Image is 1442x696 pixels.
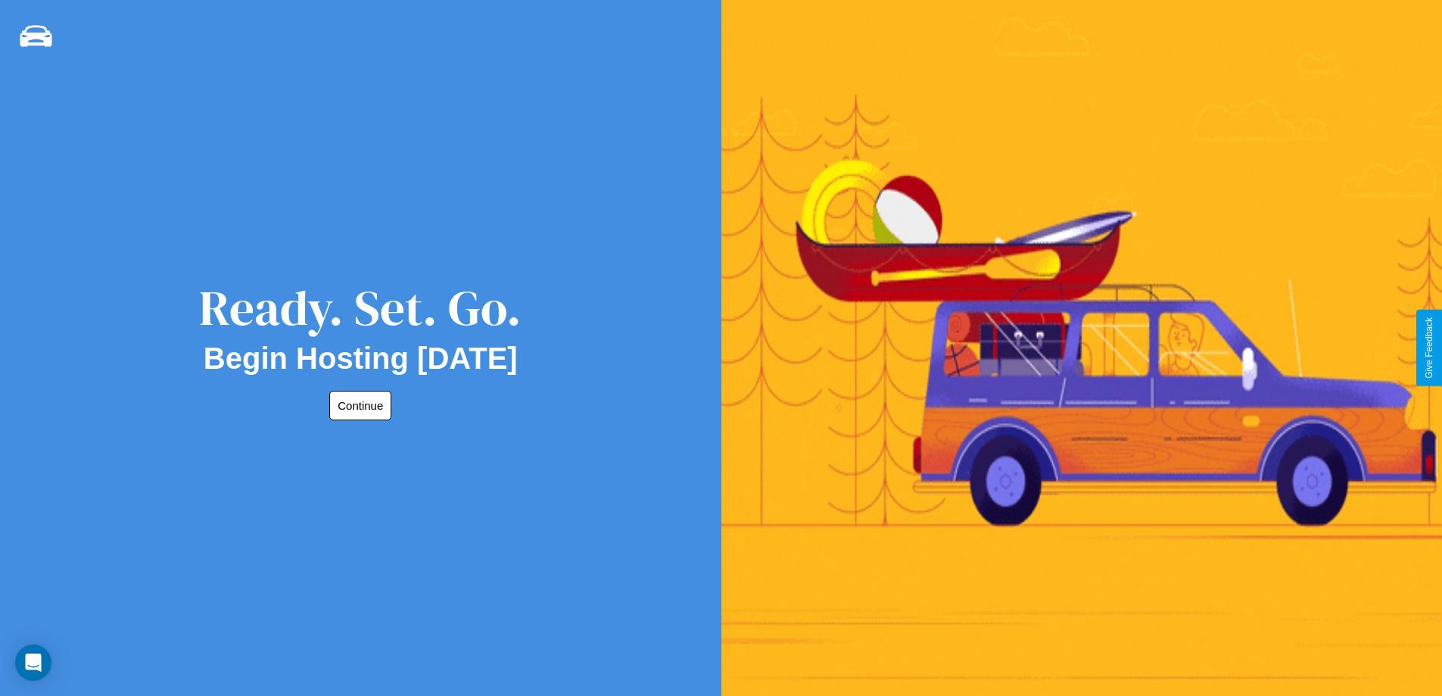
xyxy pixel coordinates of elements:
[1424,317,1434,379] div: Give Feedback
[15,645,51,681] div: Open Intercom Messenger
[329,391,391,420] button: Continue
[199,274,522,342] div: Ready. Set. Go.
[204,342,518,376] h2: Begin Hosting [DATE]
